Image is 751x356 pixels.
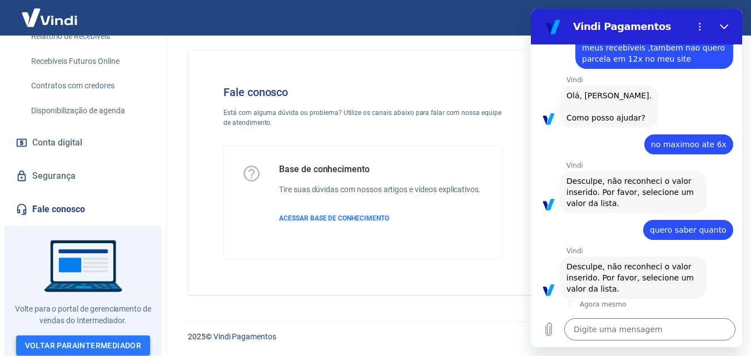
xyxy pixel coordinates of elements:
a: Segurança [13,164,153,188]
a: ACESSAR BASE DE CONHECIMENTO [279,213,481,223]
a: Conta digital [13,131,153,155]
a: Vindi Pagamentos [213,332,276,341]
a: Relatório de Recebíveis [27,25,153,48]
span: Conta digital [32,135,82,151]
p: Está com alguma dúvida ou problema? Utilize os canais abaixo para falar com nossa equipe de atend... [223,108,503,128]
h6: Tire suas dúvidas com nossos artigos e vídeos explicativos. [279,184,481,195]
a: Disponibilização de agenda [27,99,153,122]
a: Recebíveis Futuros Online [27,50,153,73]
a: Contratos com credores [27,74,153,97]
p: 2025 © [188,331,724,343]
iframe: Janela de mensagens [531,9,742,347]
h4: Fale conosco [223,86,503,99]
a: Fale conosco [13,197,153,222]
a: Voltar paraIntermediador [16,335,151,356]
span: ACESSAR BASE DE CONHECIMENTO [279,214,389,222]
h5: Base de conhecimento [279,164,481,175]
img: Vindi [13,1,86,34]
button: Sair [698,8,738,28]
img: Fale conosco [529,68,698,216]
